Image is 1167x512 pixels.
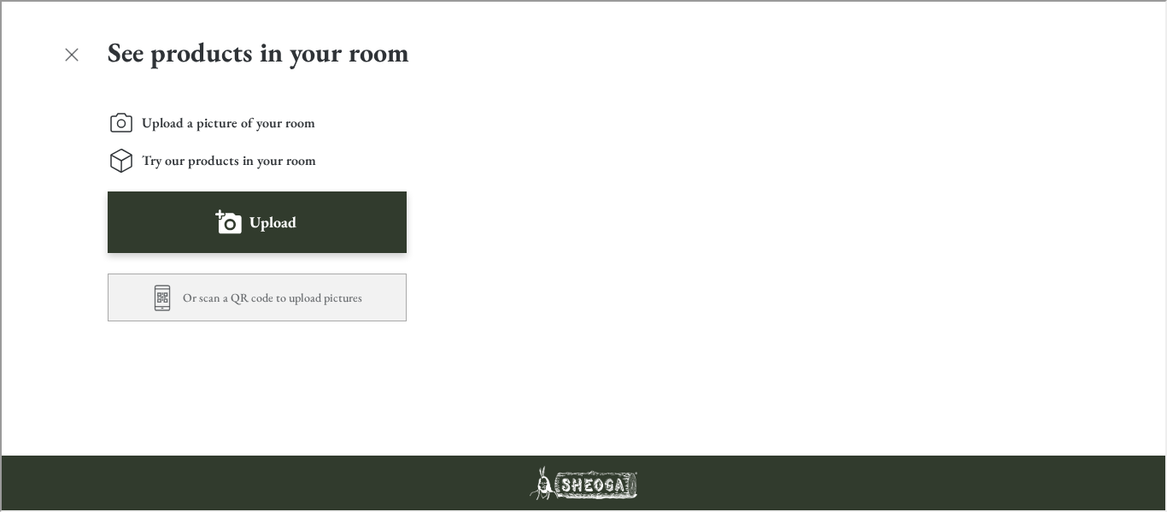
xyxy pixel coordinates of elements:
[140,112,314,131] span: Upload a picture of your room
[55,38,85,68] button: Exit visualizer
[513,463,650,499] a: Visit Sheoga Hardwood Flooring homepage
[106,190,405,251] button: Upload a picture of your room
[140,150,314,168] span: Try our products in your room
[248,207,295,234] label: Upload
[106,108,405,173] ol: Instructions
[106,272,405,320] button: Scan a QR code to upload pictures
